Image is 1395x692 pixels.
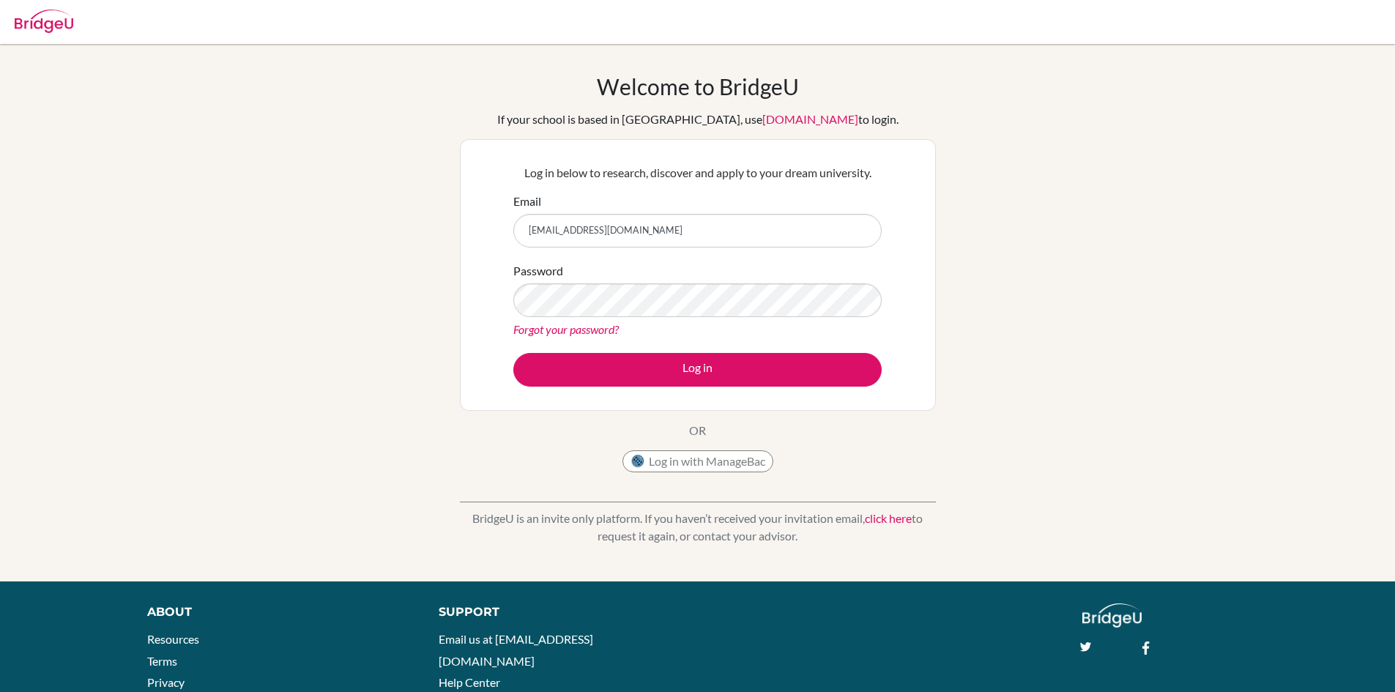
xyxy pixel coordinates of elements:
[439,603,680,621] div: Support
[513,353,882,387] button: Log in
[597,73,799,100] h1: Welcome to BridgeU
[762,112,858,126] a: [DOMAIN_NAME]
[513,322,619,336] a: Forgot your password?
[460,510,936,545] p: BridgeU is an invite only platform. If you haven’t received your invitation email, to request it ...
[865,511,912,525] a: click here
[513,193,541,210] label: Email
[1082,603,1142,628] img: logo_white@2x-f4f0deed5e89b7ecb1c2cc34c3e3d731f90f0f143d5ea2071677605dd97b5244.png
[15,10,73,33] img: Bridge-U
[689,422,706,439] p: OR
[147,654,177,668] a: Terms
[513,262,563,280] label: Password
[147,675,185,689] a: Privacy
[147,632,199,646] a: Resources
[622,450,773,472] button: Log in with ManageBac
[513,164,882,182] p: Log in below to research, discover and apply to your dream university.
[439,632,593,668] a: Email us at [EMAIL_ADDRESS][DOMAIN_NAME]
[497,111,899,128] div: If your school is based in [GEOGRAPHIC_DATA], use to login.
[439,675,500,689] a: Help Center
[147,603,406,621] div: About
